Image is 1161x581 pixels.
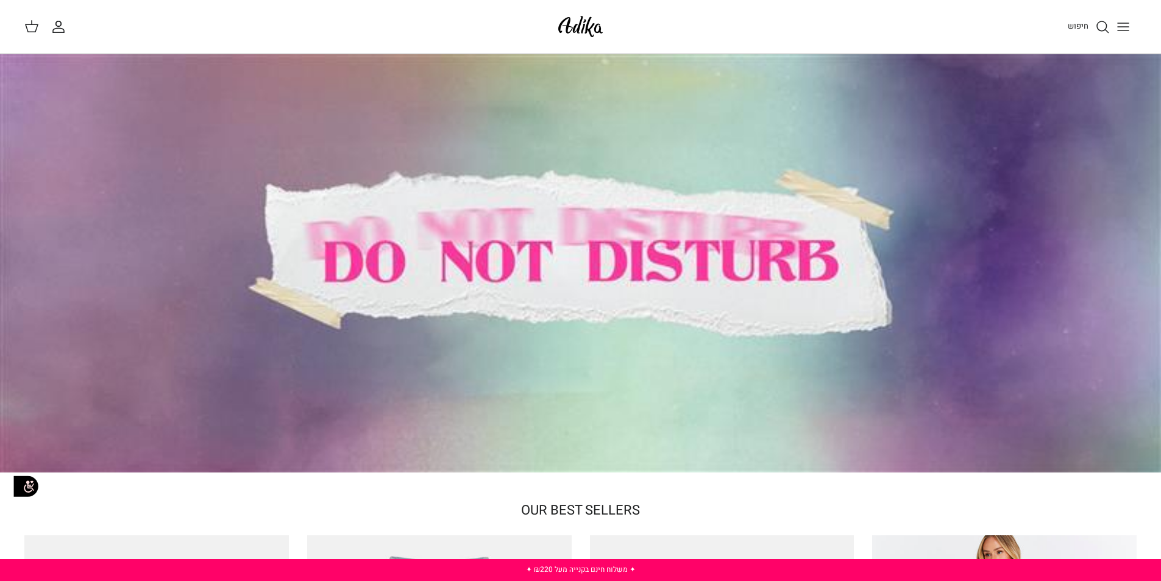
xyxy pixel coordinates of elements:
[9,470,43,504] img: accessibility_icon02.svg
[1068,20,1088,32] span: חיפוש
[1110,13,1137,40] button: Toggle menu
[51,20,71,34] a: החשבון שלי
[555,12,606,41] img: Adika IL
[1068,20,1110,34] a: חיפוש
[526,564,636,575] a: ✦ משלוח חינם בקנייה מעל ₪220 ✦
[521,501,640,520] a: OUR BEST SELLERS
